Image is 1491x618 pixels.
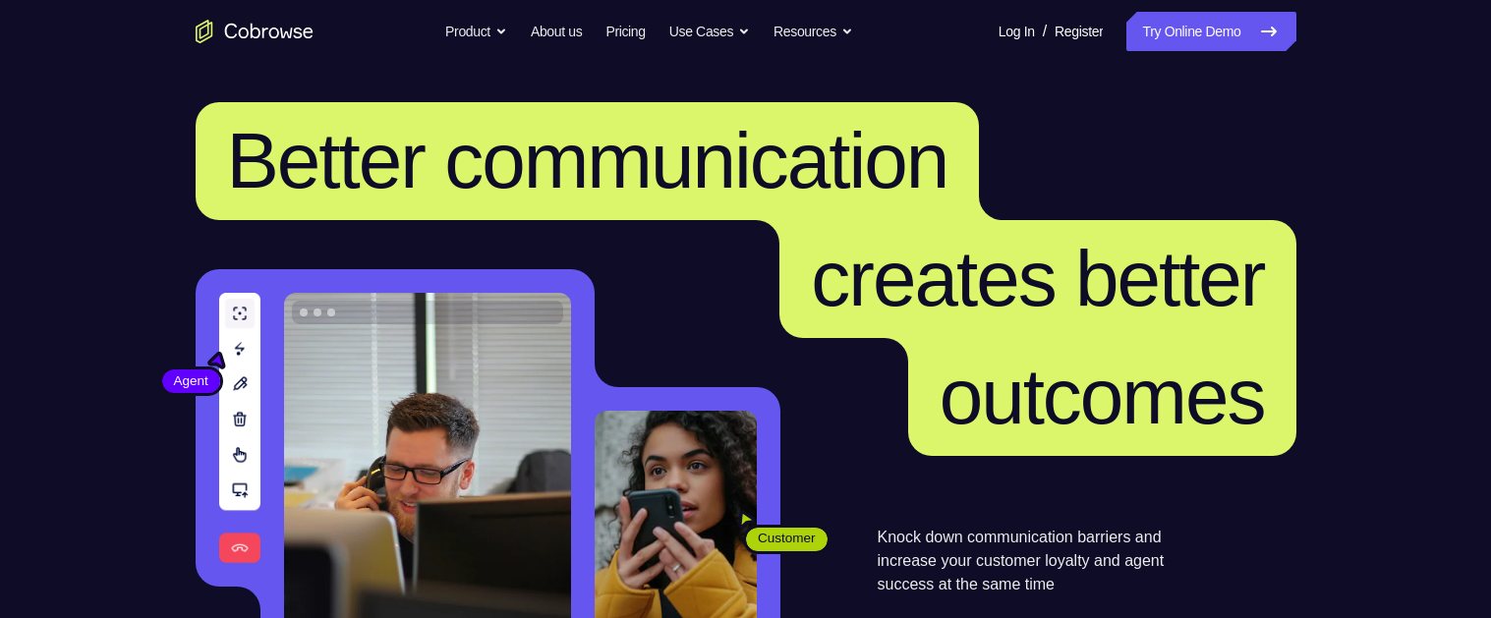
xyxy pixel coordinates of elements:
button: Product [445,12,507,51]
p: Knock down communication barriers and increase your customer loyalty and agent success at the sam... [878,526,1199,596]
a: Try Online Demo [1126,12,1295,51]
span: outcomes [940,353,1265,440]
a: Log In [999,12,1035,51]
button: Resources [774,12,853,51]
span: creates better [811,235,1264,322]
a: About us [531,12,582,51]
a: Pricing [605,12,645,51]
span: Better communication [227,117,948,204]
a: Go to the home page [196,20,314,43]
span: / [1043,20,1047,43]
button: Use Cases [669,12,750,51]
a: Register [1055,12,1103,51]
